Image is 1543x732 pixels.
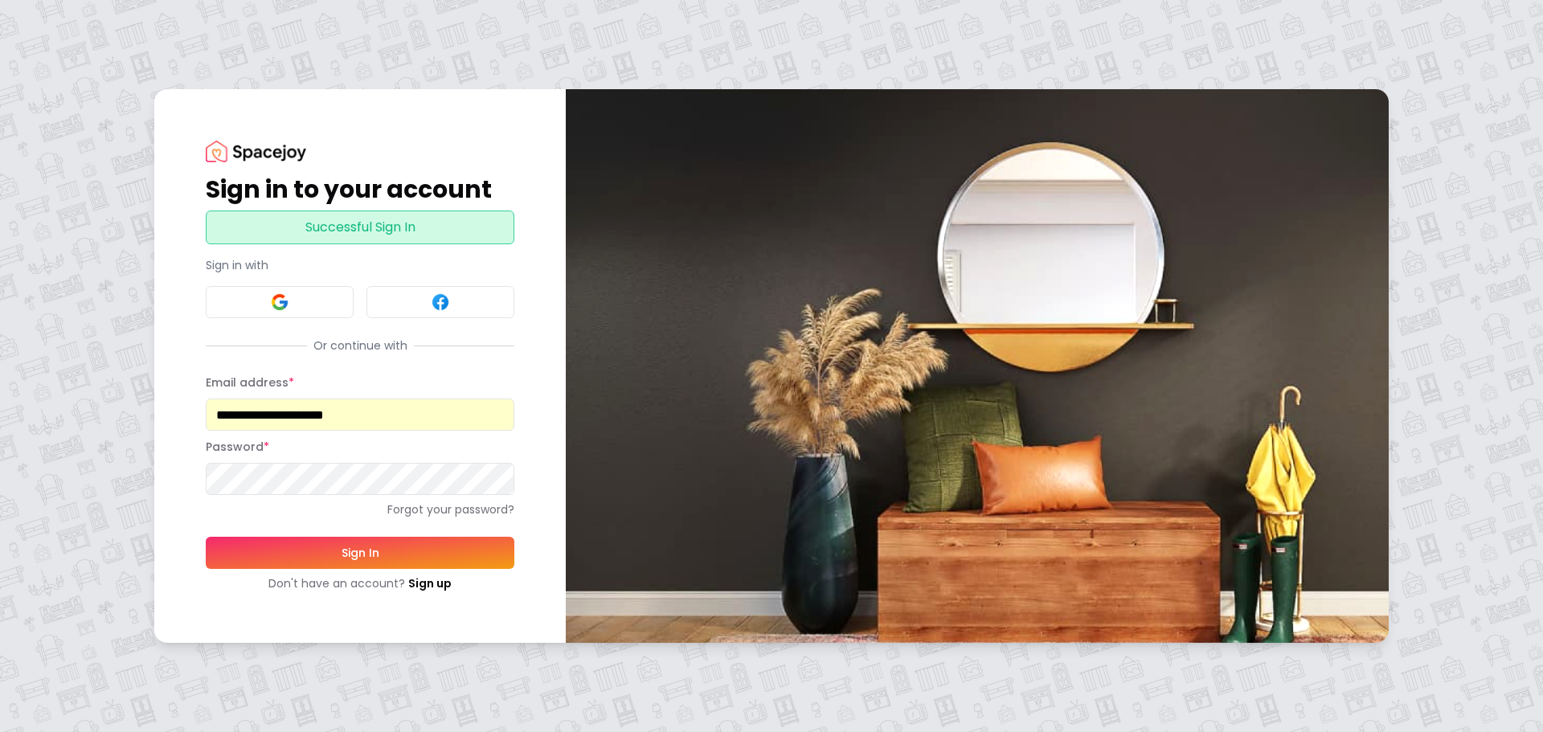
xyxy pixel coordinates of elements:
img: banner [566,89,1389,643]
label: Email address [206,374,294,391]
img: Google signin [270,292,289,312]
span: Or continue with [307,337,414,354]
div: Don't have an account? [206,575,514,591]
img: Spacejoy Logo [206,141,306,162]
label: Password [206,439,269,455]
a: Forgot your password? [206,501,514,517]
img: Facebook signin [431,292,450,312]
h1: Sign in to your account [206,175,514,204]
p: Sign in with [206,257,514,273]
button: Sign In [206,537,514,569]
h1: Successful Sign In [213,218,507,237]
a: Sign up [408,575,452,591]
